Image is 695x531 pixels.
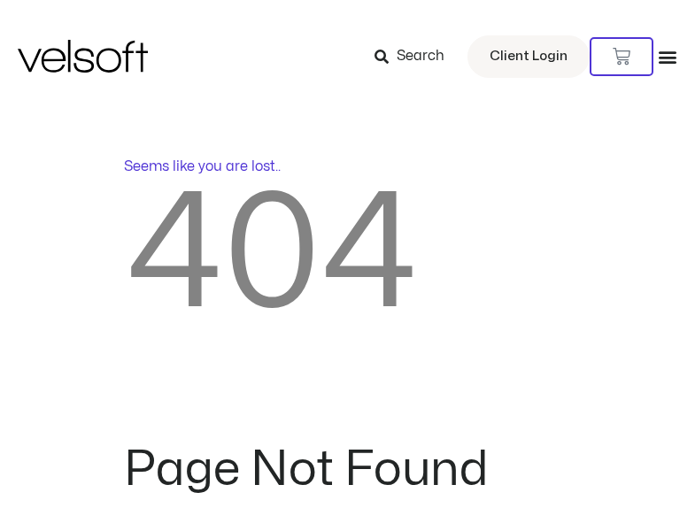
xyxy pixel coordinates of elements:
a: Client Login [467,35,590,78]
a: Search [375,42,457,72]
p: Seems like you are lost.. [124,156,572,177]
div: Menu Toggle [658,47,677,66]
span: Search [397,45,444,68]
h2: Page Not Found [124,446,572,494]
h2: 404 [124,177,572,335]
img: Velsoft Training Materials [18,40,148,73]
span: Client Login [490,45,568,68]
